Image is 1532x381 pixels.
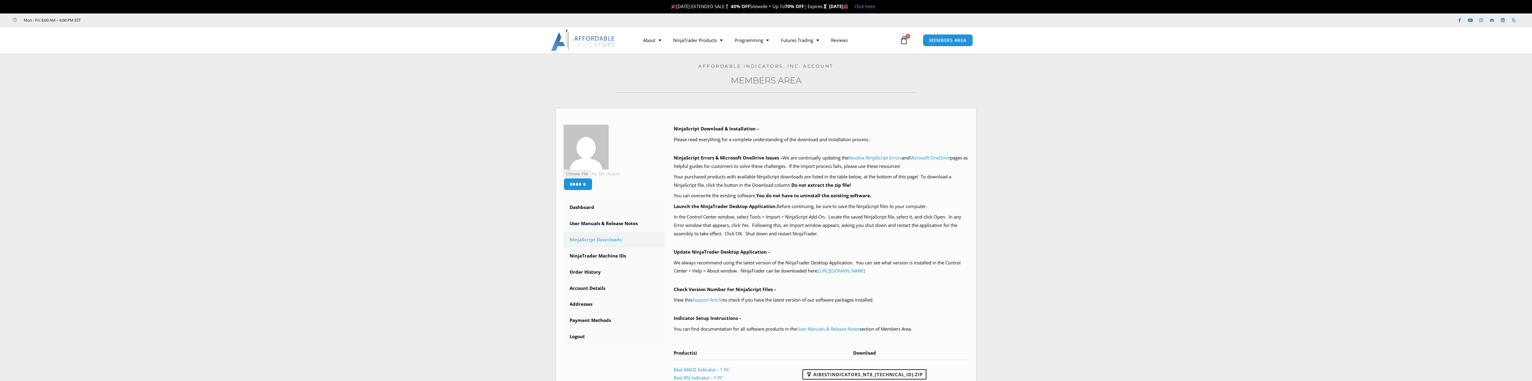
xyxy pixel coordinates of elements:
p: Your purchased products with available NinjaScript downloads are listed in the table below, at th... [674,173,969,189]
a: Affordable Indicators, Inc. Account [698,63,834,69]
a: [URL][DOMAIN_NAME] [818,268,865,274]
span: [DATE] EXTENDED SALE Sitewide + Up To | Expires [670,3,829,9]
a: Logout [564,329,665,344]
a: User Manuals & Release Notes [564,216,665,231]
b: Indicator Setup Instructions – [674,315,742,321]
span: Download [853,350,876,356]
img: 🏭 [844,4,848,9]
a: NinjaScript Downloads [564,232,665,248]
b: Launch the NinjaTrader Desktop Application. [674,203,777,209]
a: User Manuals & Release Notes [797,326,859,332]
img: ⌛ [823,4,827,9]
p: You can find documentation for all software products in the section of Members Area. [674,325,969,333]
img: 🎉 [671,4,676,9]
a: NinjaTrader Products [667,33,729,47]
a: AIBestIndicators_NT8_[TECHNICAL_ID].zip [802,369,926,380]
a: Click Here [854,3,875,9]
a: Microsoft OneDrive [910,155,950,161]
img: 312c3d7f3b96b39fe255a3e15d9cb9013fbd151d57f4a624bd025fde0599bdaf [564,125,609,170]
img: 🏌️‍♂️ [725,4,729,9]
a: Resolve NinjaScript Errors [848,155,902,161]
a: Order History [564,264,665,280]
iframe: Customer reviews powered by Trustpilot [89,17,179,23]
img: LogoAI | Affordable Indicators – NinjaTrader [551,29,616,51]
span: MEMBERS AREA [929,38,967,43]
a: Best MACD Indicator - 1 PC [674,367,729,373]
a: Members Area [731,75,802,85]
span: Mon - Fri: 8:00 AM – 6:00 PM EST [22,16,81,24]
strong: 40% OFF [731,3,750,9]
a: Programming [729,33,775,47]
a: Addresses [564,296,665,312]
a: About [637,33,667,47]
a: Dashboard [564,200,665,215]
p: We are continually updating the and pages as helpful guides for customers to solve these challeng... [674,154,969,171]
a: Reviews [825,33,854,47]
a: 0 [891,31,917,49]
span: Product(s) [674,350,697,356]
nav: Account pages [564,200,665,344]
a: Best RSI Indicator - 1 PC [674,375,723,381]
p: Please read everything for a complete understanding of the download and installation process. [674,135,969,144]
nav: Menu [637,33,898,47]
p: View this to check if you have the latest version of our software packages installed. [674,296,969,304]
a: Support Article [692,297,723,303]
b: Check Version Number For NinjaScript Files – [674,286,776,292]
b: NinjaScript Download & Installation – [674,126,759,132]
p: We always recommend using the latest version of the NinjaTrader Desktop Application. You can see ... [674,259,969,275]
a: MEMBERS AREA [923,34,973,46]
strong: 70% OFF [785,3,804,9]
a: Account Details [564,281,665,296]
a: Futures Trading [775,33,825,47]
a: Payment Methods [564,313,665,328]
a: NinjaTrader Machine IDs [564,248,665,264]
b: Do not extract the zip file! [791,182,851,188]
p: You can overwrite the existing software. [674,192,969,200]
p: Before continuing, be sure to save the NinjaScript files to your computer. [674,202,969,211]
span: 0 [905,34,910,39]
b: Update NinjaTrader Desktop Application – [674,249,770,255]
p: In the Control Center window, select Tools > Import > NinjaScript Add-On. Locate the saved NinjaS... [674,213,969,238]
b: NinjaScript Errors & Microsoft OneDrive Issues – [674,155,783,161]
b: You do not have to uninstall the existing software. [756,192,871,198]
strong: [DATE] [829,3,848,9]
